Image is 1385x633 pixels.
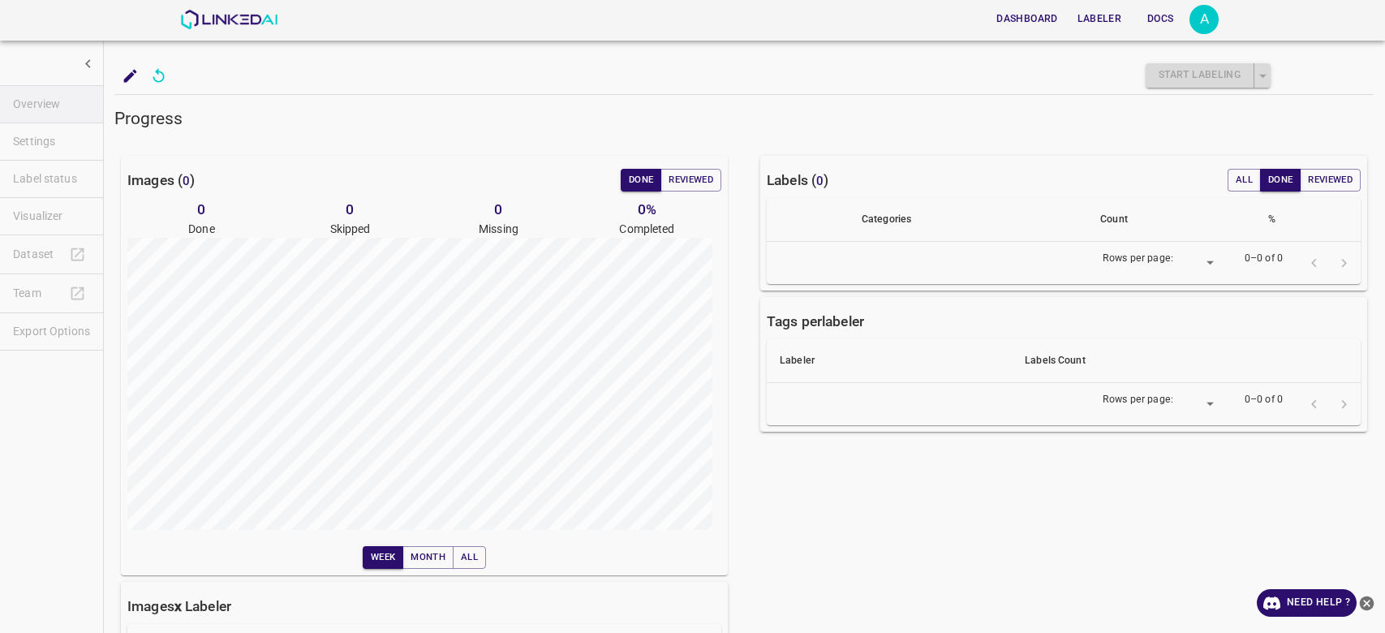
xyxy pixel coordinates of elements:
div: ​ [1180,394,1219,416]
h6: Images Labeler [127,595,231,618]
button: close-help [1357,589,1377,617]
h6: 0 % [573,198,721,221]
p: Missing [424,221,573,238]
div: ​ [1180,252,1219,274]
button: Dashboard [990,6,1064,32]
button: show more [73,49,103,79]
p: Rows per page: [1103,252,1173,266]
span: 0 [816,174,824,188]
h6: Tags per labeler [767,310,864,333]
p: 0–0 of 0 [1245,393,1283,407]
span: 0 [183,174,190,188]
button: Reviewed [1300,169,1361,192]
div: A [1189,5,1219,34]
p: Completed [573,221,721,238]
h6: 0 [276,198,424,221]
a: Docs [1131,2,1189,36]
a: Need Help ? [1257,589,1357,617]
b: x [174,598,182,614]
p: 0–0 of 0 [1245,252,1283,266]
button: Done [1260,169,1301,192]
h6: Labels ( ) [767,169,828,192]
th: Count [1087,198,1255,242]
h6: Images ( ) [127,169,195,192]
button: Labeler [1071,6,1128,32]
p: Skipped [276,221,424,238]
p: Done [127,221,276,238]
button: add to shopping cart [115,61,145,91]
button: Month [402,546,454,569]
h6: 0 [127,198,276,221]
button: All [453,546,486,569]
div: split button [1146,63,1271,88]
p: Rows per page: [1103,393,1173,407]
button: Done [621,169,661,192]
button: Open settings [1189,5,1219,34]
button: All [1228,169,1261,192]
th: Labeler [767,339,1012,383]
th: Labels Count [1012,339,1361,383]
h5: Progress [114,107,1374,130]
img: LinkedAI [180,10,278,29]
th: Categories [849,198,1087,242]
button: Week [363,546,403,569]
h6: 0 [424,198,573,221]
a: Labeler [1068,2,1131,36]
button: Docs [1134,6,1186,32]
button: Reviewed [660,169,721,192]
a: Dashboard [987,2,1067,36]
th: % [1255,198,1361,242]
